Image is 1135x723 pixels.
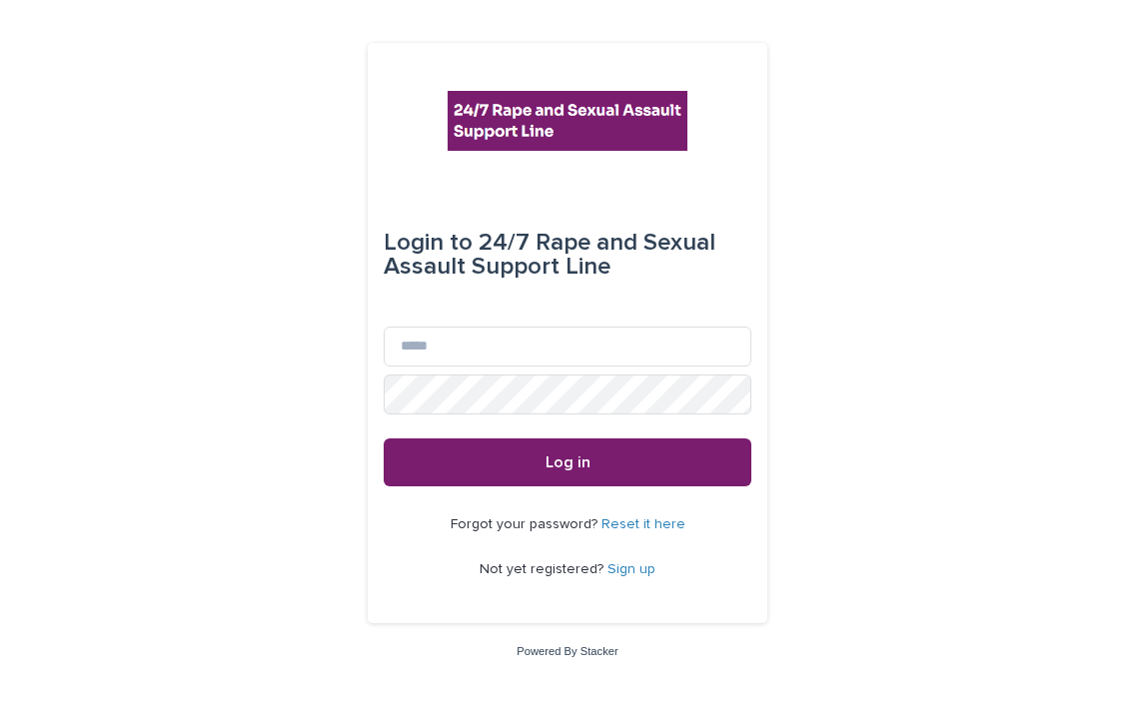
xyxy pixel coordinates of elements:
[607,562,655,576] a: Sign up
[601,517,685,531] a: Reset it here
[384,231,473,255] span: Login to
[517,645,617,657] a: Powered By Stacker
[480,562,607,576] span: Not yet registered?
[546,454,590,470] span: Log in
[384,215,751,295] div: 24/7 Rape and Sexual Assault Support Line
[448,91,687,151] img: rhQMoQhaT3yELyF149Cw
[451,517,601,531] span: Forgot your password?
[384,438,751,486] button: Log in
